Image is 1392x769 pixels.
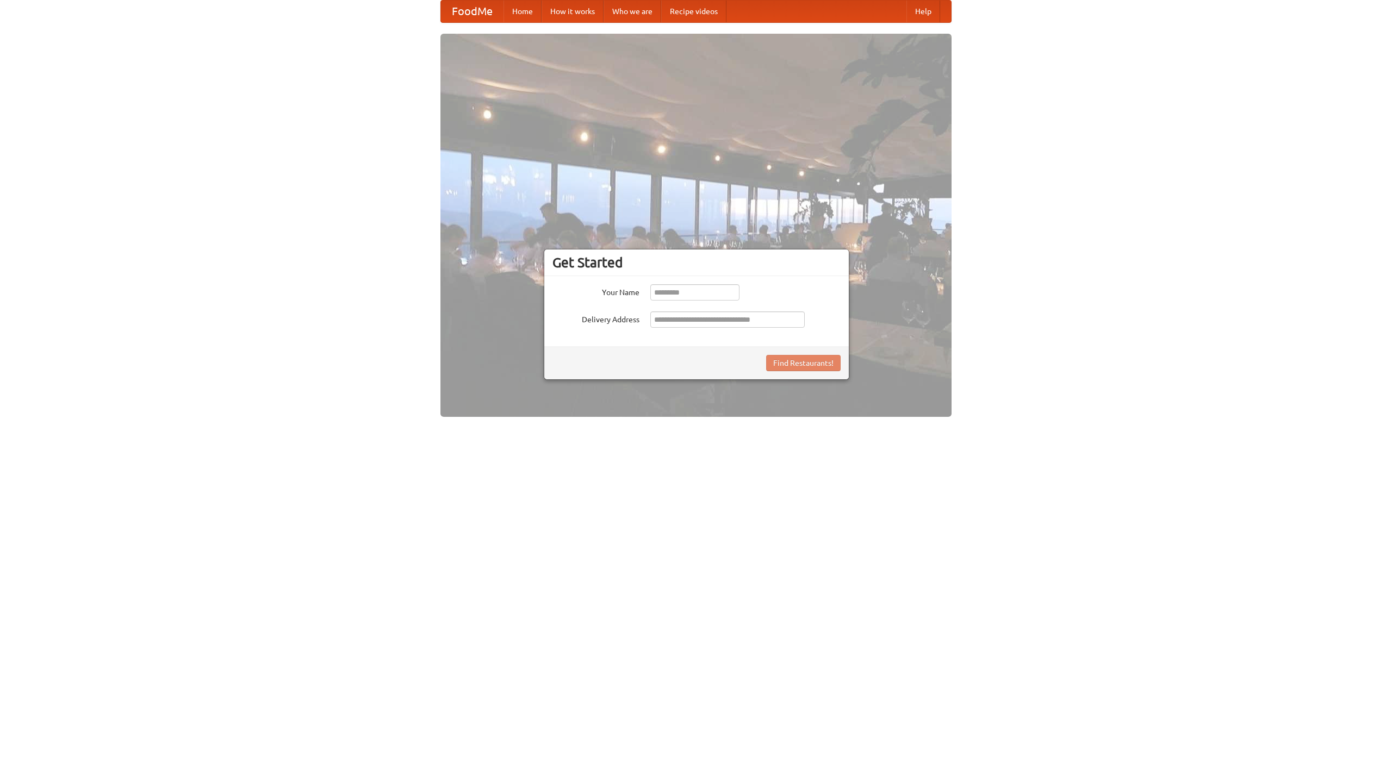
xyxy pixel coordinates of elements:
a: Who we are [604,1,661,22]
a: FoodMe [441,1,504,22]
label: Delivery Address [552,311,639,325]
h3: Get Started [552,254,841,271]
a: Help [906,1,940,22]
a: Recipe videos [661,1,726,22]
a: How it works [542,1,604,22]
a: Home [504,1,542,22]
button: Find Restaurants! [766,355,841,371]
label: Your Name [552,284,639,298]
